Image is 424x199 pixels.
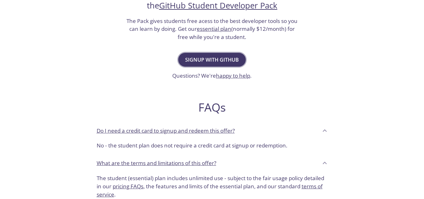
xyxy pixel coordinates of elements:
div: Do I need a credit card to signup and redeem this offer? [92,122,333,139]
p: No - the student plan does not require a credit card at signup or redemption. [97,141,328,150]
div: What are the terms and limitations of this offer? [92,155,333,172]
h3: Questions? We're . [172,72,252,80]
p: What are the terms and limitations of this offer? [97,159,216,167]
div: Do I need a credit card to signup and redeem this offer? [92,139,333,155]
p: The student (essential) plan includes unlimited use - subject to the fair usage policy detailed i... [97,174,328,198]
span: Signup with GitHub [185,55,239,64]
a: pricing FAQs [113,183,143,190]
a: happy to help [216,72,250,79]
h3: The Pack gives students free acess to the best developer tools so you can learn by doing. Get our... [126,17,298,41]
p: Do I need a credit card to signup and redeem this offer? [97,127,235,135]
button: Signup with GitHub [178,53,246,67]
h2: FAQs [92,100,333,114]
a: terms of service [97,183,323,198]
a: essential plan [197,25,231,32]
